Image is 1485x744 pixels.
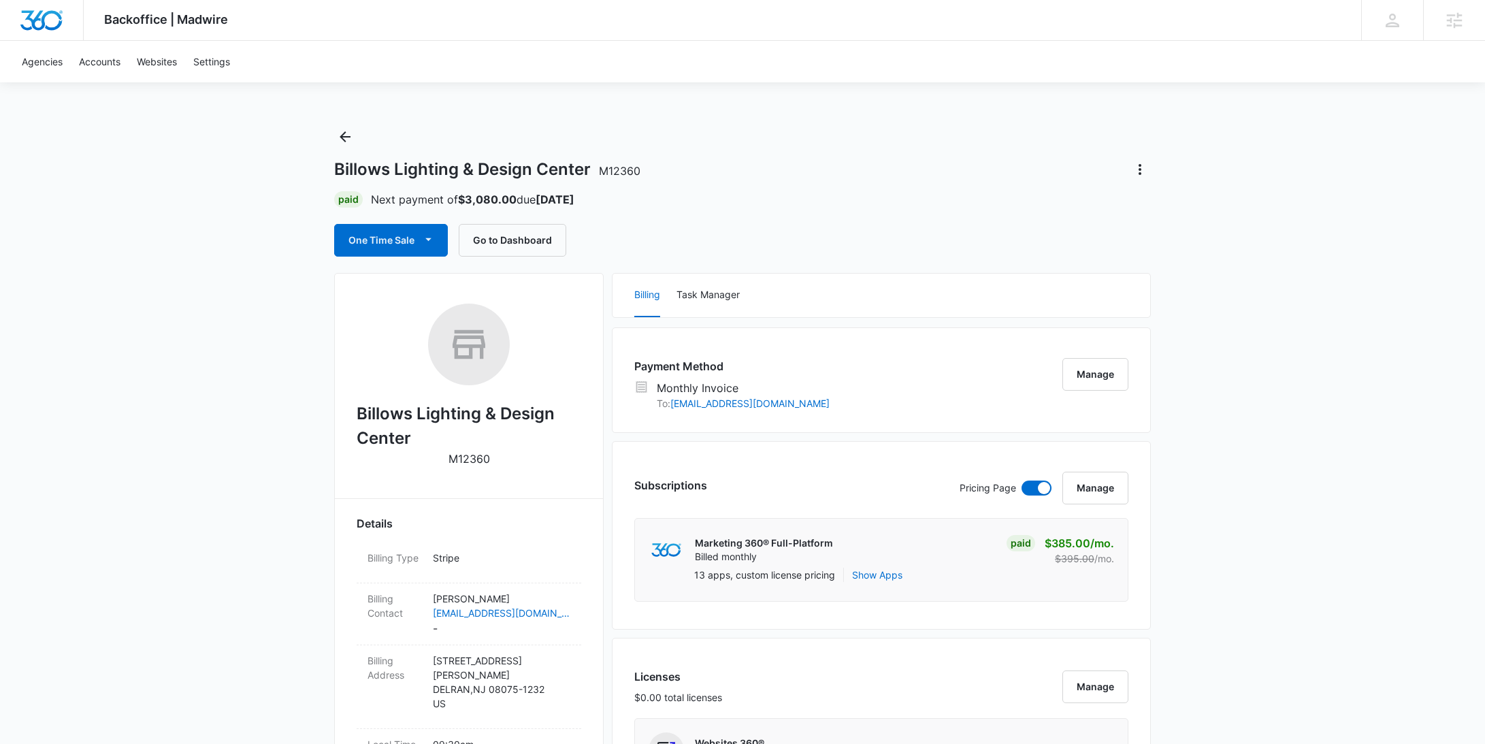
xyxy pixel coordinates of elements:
[1094,553,1114,564] span: /mo.
[634,274,660,317] button: Billing
[695,550,833,564] p: Billed monthly
[334,224,448,257] button: One Time Sale
[960,481,1016,496] p: Pricing Page
[1062,472,1128,504] button: Manage
[357,583,581,645] div: Billing Contact[PERSON_NAME][EMAIL_ADDRESS][DOMAIN_NAME]-
[1007,535,1035,551] div: Paid
[368,653,422,682] dt: Billing Address
[695,536,833,550] p: Marketing 360® Full-Platform
[1129,159,1151,180] button: Actions
[104,12,228,27] span: Backoffice | Madwire
[14,41,71,82] a: Agencies
[694,568,835,582] p: 13 apps, custom license pricing
[448,451,490,467] p: M12360
[536,193,574,206] strong: [DATE]
[634,477,707,494] h3: Subscriptions
[1090,536,1114,550] span: /mo.
[334,159,640,180] h1: Billows Lighting & Design Center
[852,568,902,582] button: Show Apps
[433,551,570,565] p: Stripe
[368,592,422,620] dt: Billing Contact
[1062,670,1128,703] button: Manage
[129,41,185,82] a: Websites
[651,543,681,557] img: marketing360Logo
[71,41,129,82] a: Accounts
[634,690,722,705] p: $0.00 total licenses
[1055,553,1094,564] s: $395.00
[185,41,238,82] a: Settings
[657,396,830,410] p: To:
[458,193,517,206] strong: $3,080.00
[1045,535,1114,551] p: $385.00
[334,126,356,148] button: Back
[334,191,363,208] div: Paid
[357,402,581,451] h2: Billows Lighting & Design Center
[459,224,566,257] button: Go to Dashboard
[433,592,570,606] p: [PERSON_NAME]
[357,515,393,532] span: Details
[357,543,581,583] div: Billing TypeStripe
[657,380,830,396] p: Monthly Invoice
[1062,358,1128,391] button: Manage
[433,653,570,711] p: [STREET_ADDRESS][PERSON_NAME] DELRAN , NJ 08075-1232 US
[676,274,740,317] button: Task Manager
[357,645,581,729] div: Billing Address[STREET_ADDRESS][PERSON_NAME]DELRAN,NJ 08075-1232US
[634,358,830,374] h3: Payment Method
[371,191,574,208] p: Next payment of due
[433,592,570,636] dd: -
[670,398,830,409] a: [EMAIL_ADDRESS][DOMAIN_NAME]
[433,606,570,620] a: [EMAIL_ADDRESS][DOMAIN_NAME]
[368,551,422,565] dt: Billing Type
[599,164,640,178] span: M12360
[634,668,722,685] h3: Licenses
